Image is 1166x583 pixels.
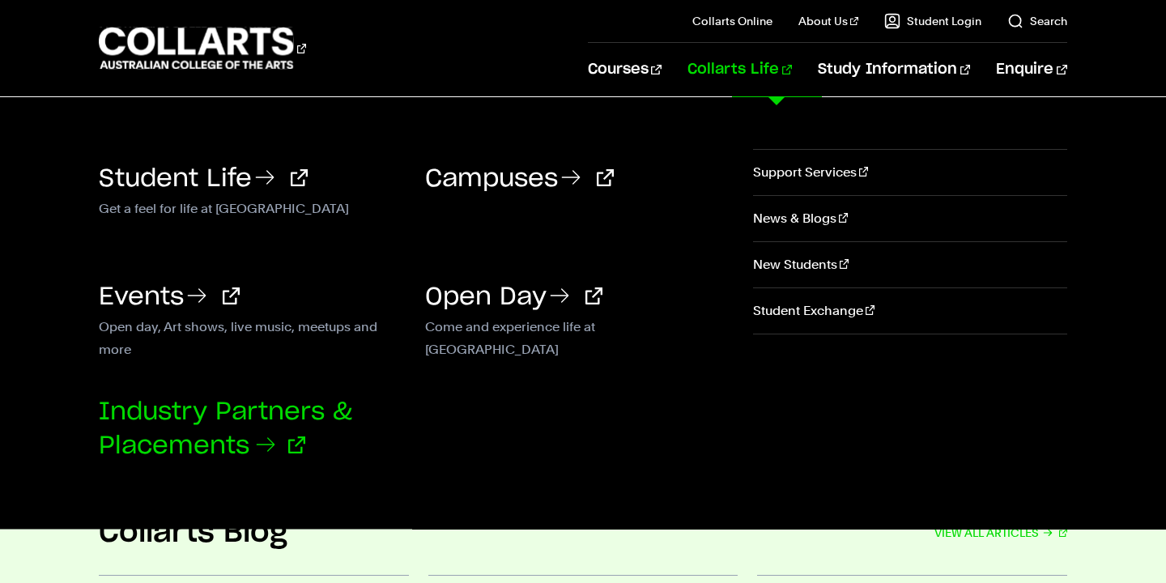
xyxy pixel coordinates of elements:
[753,288,1067,334] a: Student Exchange
[425,316,727,335] p: Come and experience life at [GEOGRAPHIC_DATA]
[1007,13,1067,29] a: Search
[99,167,308,191] a: Student Life
[884,13,981,29] a: Student Login
[996,43,1066,96] a: Enquire
[934,521,1067,544] a: VIEW ALL ARTICLES
[687,43,792,96] a: Collarts Life
[99,198,401,217] p: Get a feel for life at [GEOGRAPHIC_DATA]
[753,150,1067,195] a: Support Services
[588,43,662,96] a: Courses
[99,25,306,71] div: Go to homepage
[798,13,858,29] a: About Us
[753,196,1067,241] a: News & Blogs
[99,316,401,335] p: Open day, Art shows, live music, meetups and more
[753,242,1067,287] a: New Students
[425,285,602,309] a: Open Day
[425,167,614,191] a: Campuses
[99,285,240,309] a: Events
[818,43,970,96] a: Study Information
[99,400,352,458] a: Industry Partners & Placements
[692,13,772,29] a: Collarts Online
[99,515,287,551] h2: Collarts Blog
